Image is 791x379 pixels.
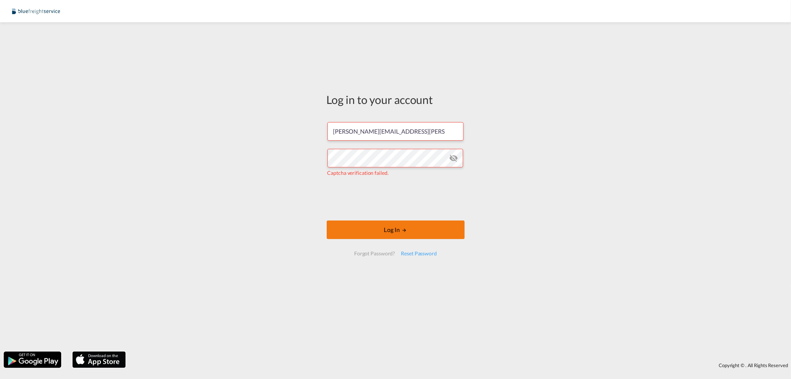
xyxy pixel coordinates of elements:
[351,247,398,260] div: Forgot Password?
[129,359,791,372] div: Copyright © . All Rights Reserved
[339,184,452,213] iframe: reCAPTCHA
[327,170,389,176] span: Captcha verification failed.
[449,154,458,163] md-icon: icon-eye-off
[398,247,440,260] div: Reset Password
[327,220,465,239] button: LOGIN
[11,3,61,20] img: 9097ab40c0d911ee81d80fb7ec8da167.JPG
[3,351,62,369] img: google.png
[327,122,464,141] input: Enter email/phone number
[72,351,126,369] img: apple.png
[327,92,465,107] div: Log in to your account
